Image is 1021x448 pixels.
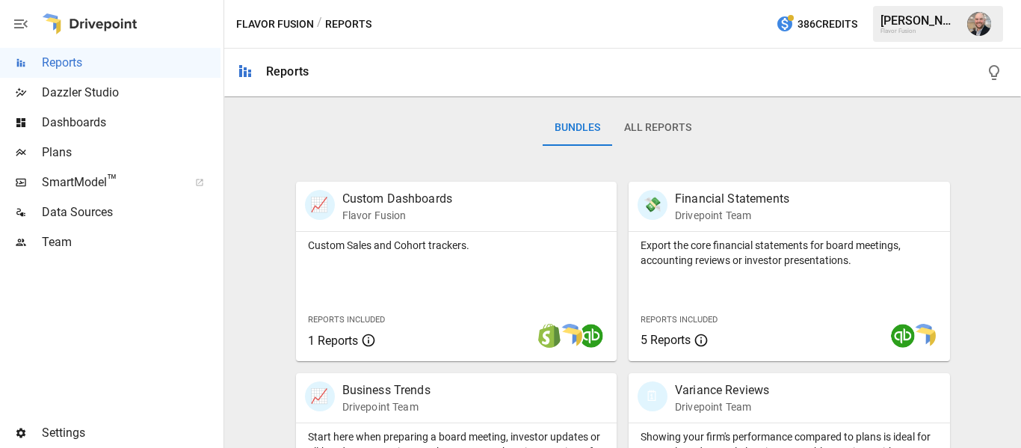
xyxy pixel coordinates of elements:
span: Plans [42,144,220,162]
span: 386 Credits [798,15,857,34]
div: / [317,15,322,34]
div: 🗓 [638,381,667,411]
p: Flavor Fusion [342,208,453,223]
span: 5 Reports [641,333,691,347]
p: Drivepoint Team [675,399,769,414]
span: Dashboards [42,114,220,132]
div: 📈 [305,190,335,220]
p: Custom Sales and Cohort trackers. [308,238,605,253]
span: Dazzler Studio [42,84,220,102]
div: 📈 [305,381,335,411]
span: Reports Included [308,315,385,325]
div: 💸 [638,190,667,220]
span: 1 Reports [308,334,358,348]
img: quickbooks [891,324,915,348]
p: Drivepoint Team [675,208,789,223]
div: Flavor Fusion [880,28,958,34]
img: Dustin Jacobson [967,12,991,36]
img: smart model [912,324,936,348]
span: Data Sources [42,203,220,221]
img: shopify [537,324,561,348]
span: Reports [42,54,220,72]
button: 386Credits [770,10,863,38]
p: Custom Dashboards [342,190,453,208]
p: Drivepoint Team [342,399,431,414]
button: Dustin Jacobson [958,3,1000,45]
p: Business Trends [342,381,431,399]
button: All Reports [612,110,703,146]
img: quickbooks [579,324,603,348]
p: Financial Statements [675,190,789,208]
div: Reports [266,64,309,79]
img: smart model [558,324,582,348]
span: SmartModel [42,174,179,191]
button: Flavor Fusion [236,15,314,34]
span: Reports Included [641,315,718,325]
span: Settings [42,424,220,442]
span: ™ [107,171,117,190]
p: Variance Reviews [675,381,769,399]
button: Bundles [543,110,612,146]
span: Team [42,233,220,251]
div: [PERSON_NAME] [880,13,958,28]
p: Export the core financial statements for board meetings, accounting reviews or investor presentat... [641,238,938,268]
